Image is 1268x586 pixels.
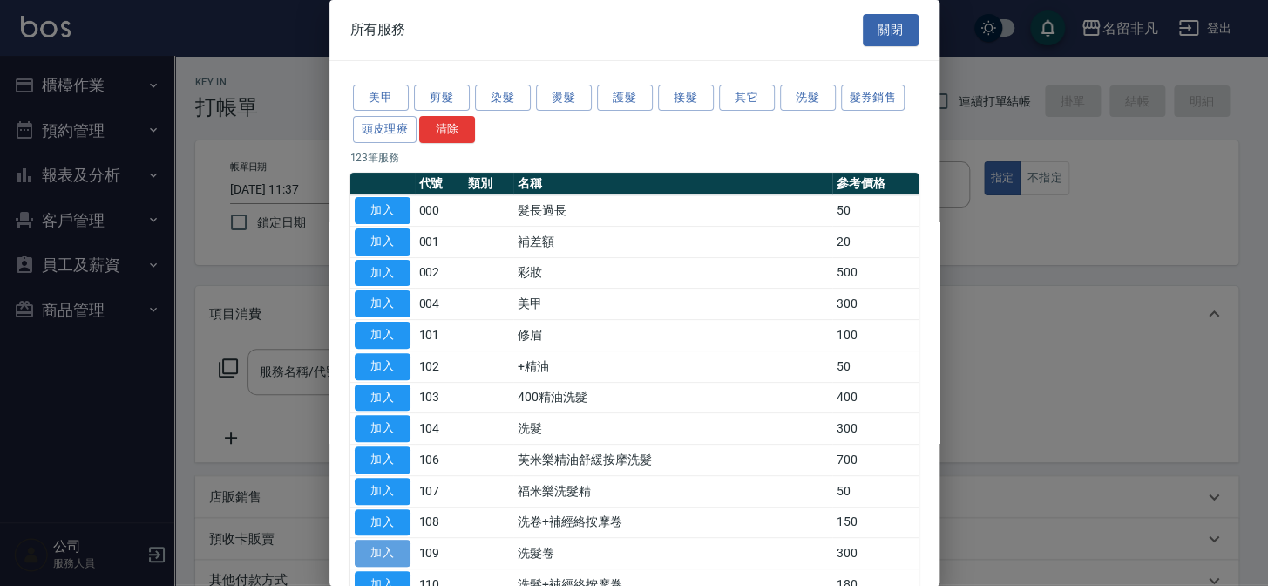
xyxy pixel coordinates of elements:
[513,538,831,569] td: 洗髮卷
[355,228,410,256] button: 加入
[419,116,475,143] button: 清除
[863,14,919,46] button: 關閉
[536,85,592,112] button: 燙髮
[513,195,831,227] td: 髮長過長
[832,320,919,351] td: 100
[355,446,410,474] button: 加入
[658,85,714,112] button: 接髮
[415,507,464,538] td: 108
[415,226,464,257] td: 001
[832,445,919,476] td: 700
[513,507,831,538] td: 洗卷+補經絡按摩卷
[513,173,831,195] th: 名稱
[513,320,831,351] td: 修眉
[415,413,464,445] td: 104
[832,195,919,227] td: 50
[513,413,831,445] td: 洗髮
[464,173,513,195] th: 類別
[719,85,775,112] button: 其它
[597,85,653,112] button: 護髮
[355,415,410,442] button: 加入
[832,382,919,413] td: 400
[415,289,464,320] td: 004
[415,257,464,289] td: 002
[415,445,464,476] td: 106
[355,290,410,317] button: 加入
[513,351,831,382] td: +精油
[832,351,919,382] td: 50
[832,538,919,569] td: 300
[832,173,919,195] th: 參考價格
[355,509,410,536] button: 加入
[780,85,836,112] button: 洗髮
[415,382,464,413] td: 103
[414,85,470,112] button: 剪髮
[513,445,831,476] td: 芙米樂精油舒緩按摩洗髮
[513,289,831,320] td: 美甲
[832,413,919,445] td: 300
[832,257,919,289] td: 500
[353,116,417,143] button: 頭皮理療
[513,257,831,289] td: 彩妝
[513,226,831,257] td: 補差額
[415,320,464,351] td: 101
[513,475,831,507] td: 福米樂洗髮精
[355,260,410,287] button: 加入
[415,538,464,569] td: 109
[355,322,410,349] button: 加入
[415,475,464,507] td: 107
[832,289,919,320] td: 300
[475,85,531,112] button: 染髮
[841,85,905,112] button: 髮券銷售
[355,385,410,412] button: 加入
[353,85,409,112] button: 美甲
[355,540,410,567] button: 加入
[350,150,919,166] p: 123 筆服務
[355,478,410,505] button: 加入
[415,173,464,195] th: 代號
[832,475,919,507] td: 50
[832,507,919,538] td: 150
[415,195,464,227] td: 000
[832,226,919,257] td: 20
[350,21,406,38] span: 所有服務
[513,382,831,413] td: 400精油洗髮
[415,351,464,382] td: 102
[355,197,410,224] button: 加入
[355,353,410,380] button: 加入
